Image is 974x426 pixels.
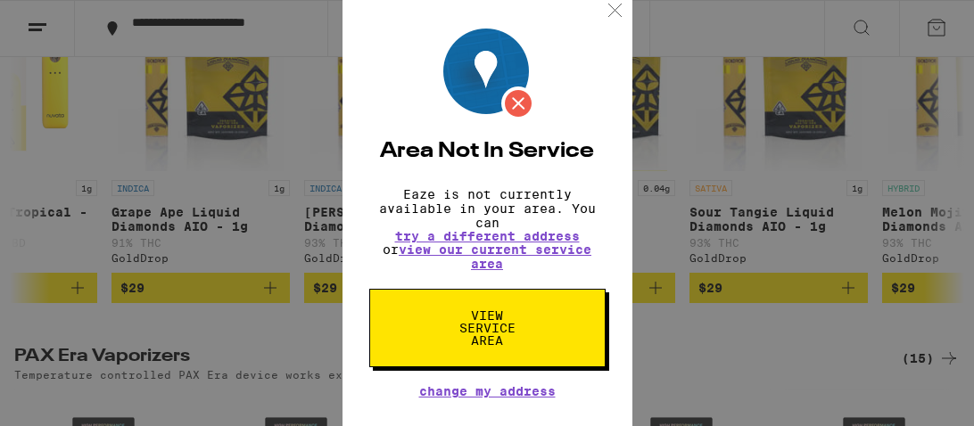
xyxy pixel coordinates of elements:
[369,289,606,367] button: View Service Area
[369,308,606,323] a: View Service Area
[395,230,580,242] button: try a different address
[442,309,533,347] span: View Service Area
[369,187,606,271] p: Eaze is not currently available in your area. You can or
[399,242,591,271] a: view our current service area
[11,12,128,27] span: Hi. Need any help?
[443,29,535,120] img: Location
[369,141,606,162] h2: Area Not In Service
[419,385,556,397] button: Change My Address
